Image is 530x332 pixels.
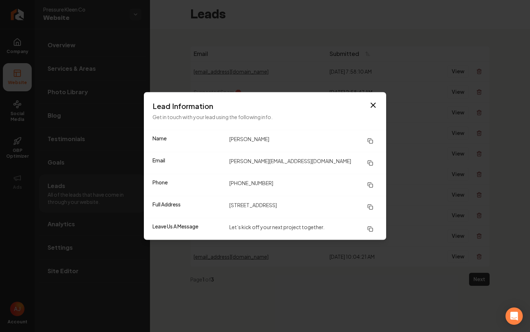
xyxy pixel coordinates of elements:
[153,157,224,170] dt: Email
[153,113,377,121] p: Get in touch with your lead using the following info.
[229,179,377,192] dd: [PHONE_NUMBER]
[153,101,377,111] h3: Lead Information
[153,201,224,214] dt: Full Address
[153,223,224,236] dt: Leave Us A Message
[229,157,377,170] dd: [PERSON_NAME][EMAIL_ADDRESS][DOMAIN_NAME]
[229,201,377,214] dd: [STREET_ADDRESS]
[153,135,224,148] dt: Name
[229,223,377,236] dd: Let’s kick off your next project together.
[153,179,224,192] dt: Phone
[229,135,377,148] dd: [PERSON_NAME]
